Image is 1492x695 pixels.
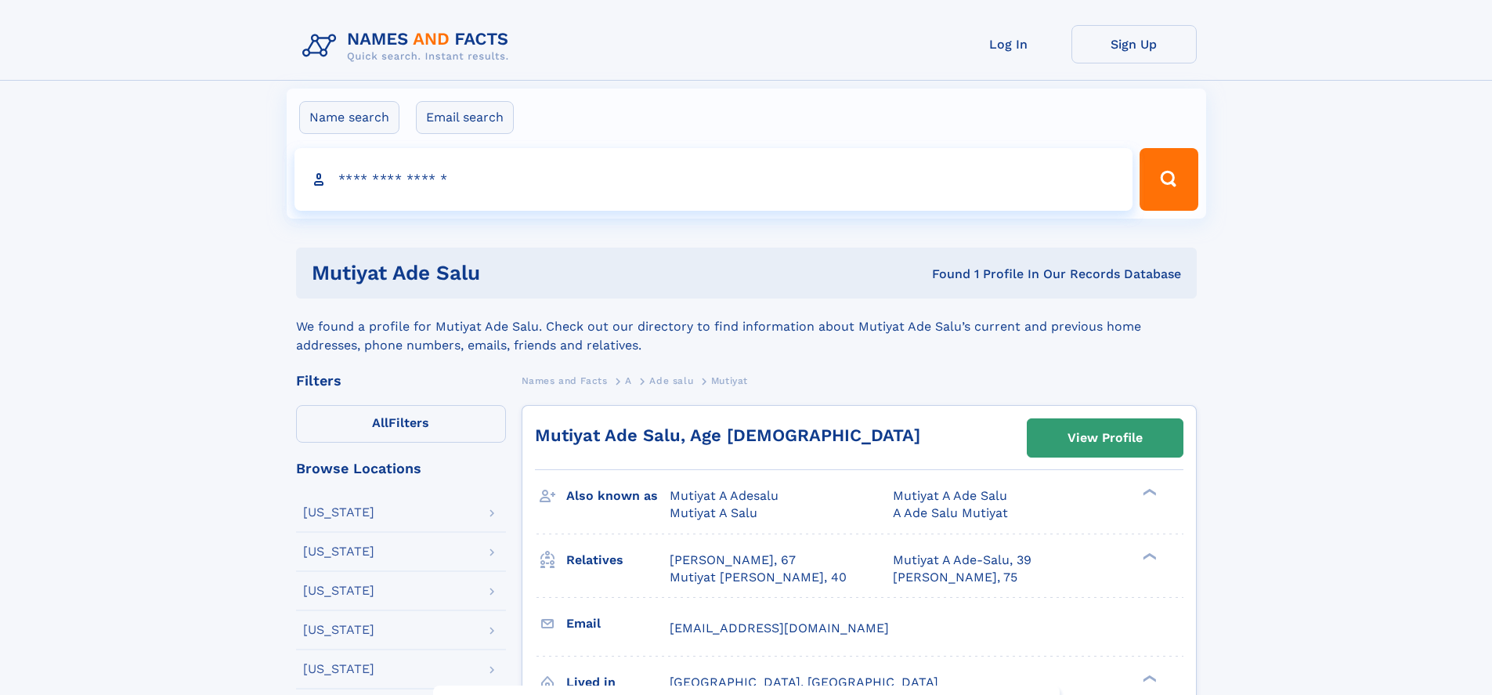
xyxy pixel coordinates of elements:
[1140,148,1198,211] button: Search Button
[296,25,522,67] img: Logo Names and Facts
[566,483,670,509] h3: Also known as
[893,505,1008,520] span: A Ade Salu Mutiyat
[303,624,374,636] div: [US_STATE]
[566,547,670,574] h3: Relatives
[294,148,1133,211] input: search input
[303,506,374,519] div: [US_STATE]
[416,101,514,134] label: Email search
[670,569,847,586] a: Mutiyat [PERSON_NAME], 40
[566,610,670,637] h3: Email
[303,663,374,675] div: [US_STATE]
[1139,673,1158,683] div: ❯
[946,25,1071,63] a: Log In
[303,585,374,597] div: [US_STATE]
[1071,25,1197,63] a: Sign Up
[296,405,506,443] label: Filters
[649,375,693,386] span: Ade salu
[296,374,506,388] div: Filters
[670,488,779,503] span: Mutiyat A Adesalu
[893,488,1007,503] span: Mutiyat A Ade Salu
[670,621,889,635] span: [EMAIL_ADDRESS][DOMAIN_NAME]
[706,266,1181,283] div: Found 1 Profile In Our Records Database
[1028,419,1183,457] a: View Profile
[625,371,632,390] a: A
[303,545,374,558] div: [US_STATE]
[522,371,608,390] a: Names and Facts
[299,101,399,134] label: Name search
[312,263,706,283] h1: Mutiyat Ade Salu
[296,299,1197,355] div: We found a profile for Mutiyat Ade Salu. Check out our directory to find information about Mutiya...
[625,375,632,386] span: A
[649,371,693,390] a: Ade salu
[670,552,796,569] a: [PERSON_NAME], 67
[670,675,938,690] span: [GEOGRAPHIC_DATA], [GEOGRAPHIC_DATA]
[893,552,1031,569] a: Mutiyat A Ade-Salu, 39
[535,425,920,445] a: Mutiyat Ade Salu, Age [DEMOGRAPHIC_DATA]
[1139,551,1158,561] div: ❯
[893,569,1017,586] a: [PERSON_NAME], 75
[1139,487,1158,498] div: ❯
[670,505,757,520] span: Mutiyat A Salu
[711,375,748,386] span: Mutiyat
[296,462,506,476] div: Browse Locations
[372,415,388,430] span: All
[1068,420,1143,456] div: View Profile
